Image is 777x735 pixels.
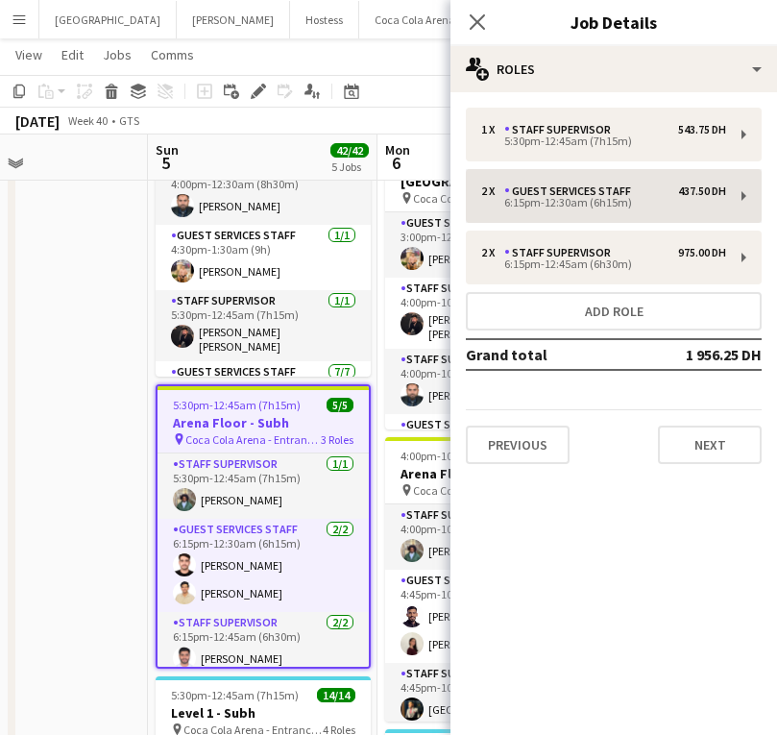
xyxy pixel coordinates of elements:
[8,42,50,67] a: View
[481,246,504,259] div: 2 x
[156,290,371,361] app-card-role: Staff Supervisor1/15:30pm-12:45am (7h15m)[PERSON_NAME] [PERSON_NAME]
[481,136,726,146] div: 5:30pm-12:45am (7h15m)
[504,246,619,259] div: Staff Supervisor
[385,212,600,278] app-card-role: Guest Services Staff1/13:00pm-12:00am (9h)[PERSON_NAME]
[481,259,726,269] div: 6:15pm-12:45am (6h30m)
[119,113,139,128] div: GTS
[158,453,369,519] app-card-role: Staff Supervisor1/15:30pm-12:45am (7h15m)[PERSON_NAME]
[385,465,600,482] h3: Arena Floor - ABA R1
[177,1,290,38] button: [PERSON_NAME]
[385,437,600,722] app-job-card: 4:00pm-10:15pm (6h15m)5/5Arena Floor - ABA R1 Coca Cola Arena - Entrance F3 RolesStaff Supervisor...
[15,111,60,131] div: [DATE]
[504,184,639,198] div: Guest Services Staff
[173,398,327,412] span: 5:30pm-12:45am (7h15m) (Mon)
[15,46,42,63] span: View
[450,46,777,92] div: Roles
[658,426,762,464] button: Next
[95,42,139,67] a: Jobs
[290,1,359,38] button: Hostess
[385,173,600,190] h3: [GEOGRAPHIC_DATA] - ABA R1
[156,159,371,225] app-card-role: Staff Supervisor1/14:00pm-12:30am (8h30m)[PERSON_NAME]
[382,152,410,174] span: 6
[413,191,552,206] span: Coca Cola Arena - Entrance F
[385,414,600,647] app-card-role: Guest Services Staff7/7
[156,141,179,159] span: Sun
[156,225,371,290] app-card-role: Guest Services Staff1/14:30pm-1:30am (9h)[PERSON_NAME]
[39,1,177,38] button: [GEOGRAPHIC_DATA]
[641,339,762,370] td: 1 956.25 DH
[504,123,619,136] div: Staff Supervisor
[156,704,371,722] h3: Level 1 - Subh
[385,141,410,159] span: Mon
[54,42,91,67] a: Edit
[466,426,570,464] button: Previous
[63,113,111,128] span: Week 40
[143,42,202,67] a: Comms
[385,504,600,570] app-card-role: Staff Supervisor1/14:00pm-10:15pm (6h15m)[PERSON_NAME]
[678,246,726,259] div: 975.00 DH
[156,92,371,377] app-job-card: 4:00pm-1:30am (9h30m) (Mon)14/14[GEOGRAPHIC_DATA] - Subh Coca Cola Arena - Entrance F6 RolesStaff...
[359,1,497,38] button: Coca Cola Arena 2024
[450,10,777,35] h3: Job Details
[330,143,369,158] span: 42/42
[678,123,726,136] div: 543.75 DH
[185,432,321,447] span: Coca Cola Arena - Entrance F
[321,432,353,447] span: 3 Roles
[401,449,527,463] span: 4:00pm-10:15pm (6h15m)
[151,46,194,63] span: Comms
[466,292,762,331] button: Add role
[466,339,641,370] td: Grand total
[171,688,317,702] span: 5:30pm-12:45am (7h15m) (Mon)
[331,159,368,174] div: 5 Jobs
[158,612,369,705] app-card-role: Staff Supervisor2/26:15pm-12:45am (6h30m)[PERSON_NAME]
[153,152,179,174] span: 5
[156,384,371,669] app-job-card: 5:30pm-12:45am (7h15m) (Mon)5/5Arena Floor - Subh Coca Cola Arena - Entrance F3 RolesStaff Superv...
[385,570,600,663] app-card-role: Guest Services Staff2/24:45pm-10:00pm (5h15m)[PERSON_NAME][PERSON_NAME]
[481,123,504,136] div: 1 x
[156,361,371,600] app-card-role: Guest Services Staff7/7
[158,519,369,612] app-card-role: Guest Services Staff2/26:15pm-12:30am (6h15m)[PERSON_NAME][PERSON_NAME]
[481,198,726,208] div: 6:15pm-12:30am (6h15m)
[385,349,600,414] app-card-role: Staff Supervisor1/14:00pm-10:15pm (6h15m)[PERSON_NAME]
[481,184,504,198] div: 2 x
[317,688,355,702] span: 14/14
[413,483,552,498] span: Coca Cola Arena - Entrance F
[678,184,726,198] div: 437.50 DH
[385,278,600,349] app-card-role: Staff Supervisor1/14:00pm-10:15pm (6h15m)[PERSON_NAME] [PERSON_NAME]
[385,145,600,429] app-job-card: 3:00pm-12:00am (9h) (Tue)12/12[GEOGRAPHIC_DATA] - ABA R1 Coca Cola Arena - Entrance F5 RolesGuest...
[158,414,369,431] h3: Arena Floor - Subh
[103,46,132,63] span: Jobs
[61,46,84,63] span: Edit
[327,398,353,412] span: 5/5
